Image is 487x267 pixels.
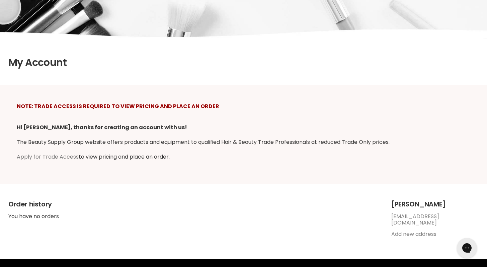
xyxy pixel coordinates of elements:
iframe: Gorgias live chat messenger [454,236,480,260]
p: to view pricing and place an order. [17,152,470,162]
a: Apply for Trade Access [17,153,79,161]
p: The Beauty Supply Group website offers products and equipment to qualified Hair & Beauty Trade Pr... [17,138,470,147]
h2: Order history [8,200,378,208]
h2: [PERSON_NAME] [391,200,479,208]
strong: Hi [PERSON_NAME], thanks for creating an account with us! [17,123,187,131]
div: NOTE: TRADE ACCESS IS REQUIRED TO VIEW PRICING AND PLACE AN ORDER [17,102,470,111]
h1: My Account [8,57,479,69]
p: You have no orders [8,213,378,219]
a: [EMAIL_ADDRESS][DOMAIN_NAME] [391,212,439,226]
a: Add new address [391,230,436,238]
